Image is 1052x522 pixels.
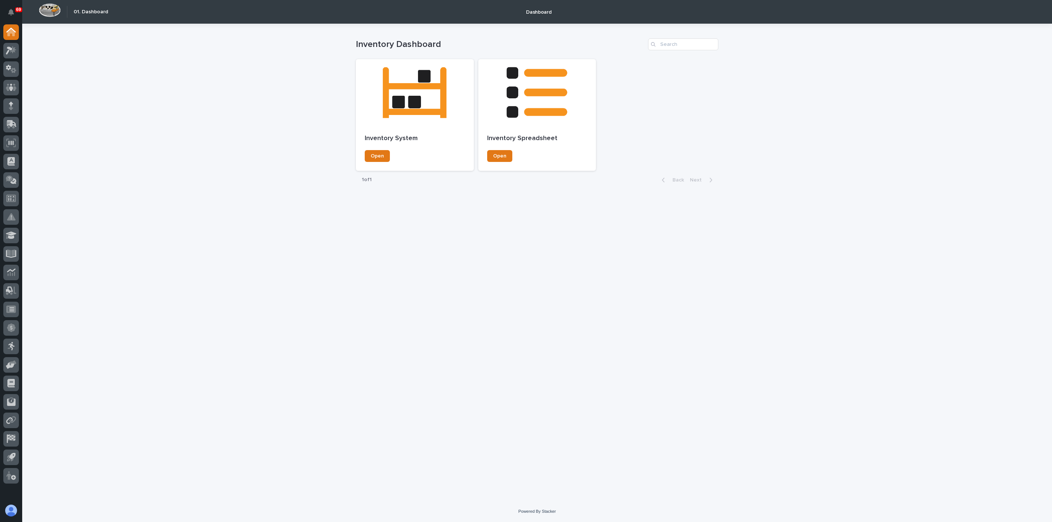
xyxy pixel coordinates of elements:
button: Back [656,177,687,183]
a: Powered By Stacker [518,509,556,513]
a: Open [487,150,512,162]
p: Inventory Spreadsheet [487,135,587,143]
h1: Inventory Dashboard [356,39,645,50]
span: Next [690,177,706,183]
span: Open [371,153,384,159]
div: Notifications69 [9,9,19,21]
img: Workspace Logo [39,3,61,17]
p: 1 of 1 [356,171,378,189]
span: Open [493,153,506,159]
h2: 01. Dashboard [74,9,108,15]
a: Inventory SystemOpen [356,59,474,171]
input: Search [648,38,718,50]
button: Next [687,177,718,183]
button: Notifications [3,4,19,20]
span: Back [668,177,684,183]
a: Inventory SpreadsheetOpen [478,59,596,171]
a: Open [365,150,390,162]
p: Inventory System [365,135,465,143]
button: users-avatar [3,503,19,518]
p: 69 [16,7,21,12]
